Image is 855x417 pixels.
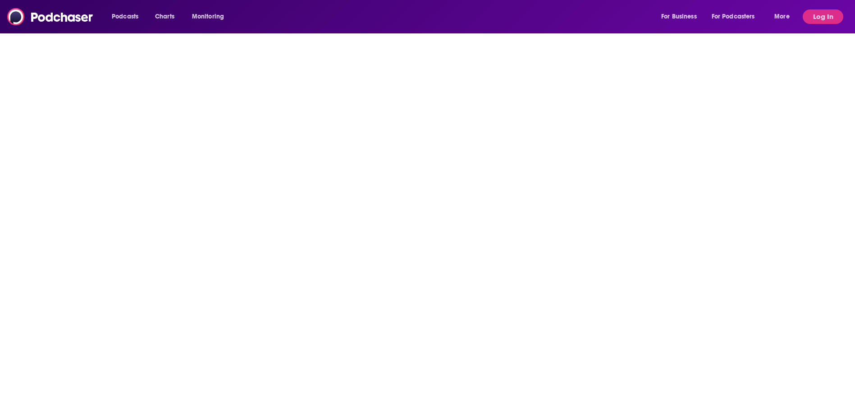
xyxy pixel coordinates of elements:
[105,9,150,24] button: open menu
[7,8,94,25] img: Podchaser - Follow, Share and Rate Podcasts
[661,10,697,23] span: For Business
[155,10,174,23] span: Charts
[192,10,224,23] span: Monitoring
[706,9,768,24] button: open menu
[803,9,843,24] button: Log In
[186,9,236,24] button: open menu
[149,9,180,24] a: Charts
[768,9,801,24] button: open menu
[774,10,790,23] span: More
[712,10,755,23] span: For Podcasters
[655,9,708,24] button: open menu
[112,10,138,23] span: Podcasts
